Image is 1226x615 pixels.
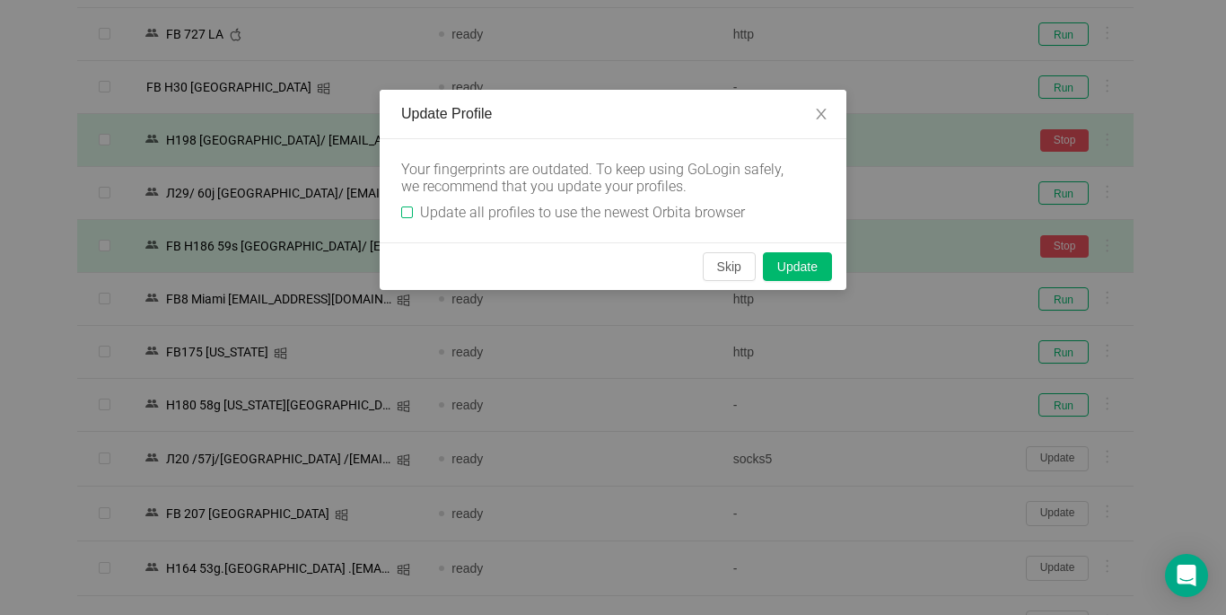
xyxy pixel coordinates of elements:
[1165,554,1208,597] div: Open Intercom Messenger
[763,252,832,281] button: Update
[401,104,825,124] div: Update Profile
[703,252,756,281] button: Skip
[796,90,846,140] button: Close
[413,204,752,221] span: Update all profiles to use the newest Orbita browser
[401,161,796,195] div: Your fingerprints are outdated. To keep using GoLogin safely, we recommend that you update your p...
[814,107,828,121] i: icon: close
